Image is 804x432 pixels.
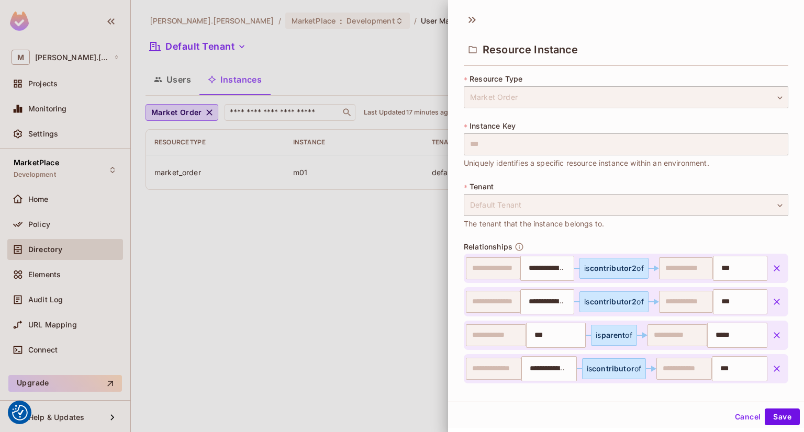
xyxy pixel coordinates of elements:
[464,194,788,216] div: Default Tenant
[483,43,578,56] span: Resource Instance
[731,408,765,425] button: Cancel
[470,122,516,130] span: Instance Key
[584,264,643,272] div: is of
[587,365,641,373] div: is of
[12,405,28,420] button: Consent Preferences
[601,331,626,339] span: parent
[12,405,28,420] img: Revisit consent button
[464,86,788,108] div: Market Order
[470,183,494,191] span: Tenant
[765,408,800,425] button: Save
[464,157,709,169] span: Uniquely identifies a specific resource instance within an environment.
[464,218,604,230] span: The tenant that the instance belongs to.
[464,243,512,251] span: Relationships
[590,297,637,306] span: contributor2
[596,331,632,339] div: is of
[470,75,522,83] span: Resource Type
[590,264,637,272] span: contributor2
[592,364,634,373] span: contributor
[584,298,643,306] div: is of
